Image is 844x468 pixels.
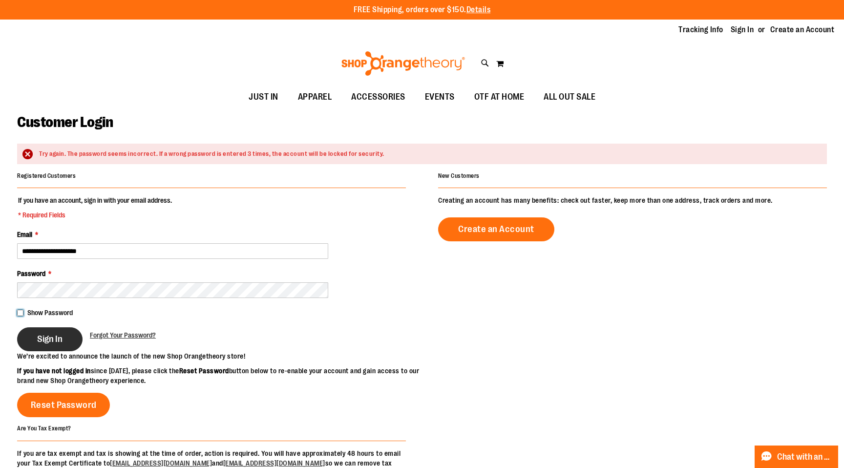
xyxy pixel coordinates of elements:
strong: Registered Customers [17,172,76,179]
p: FREE Shipping, orders over $150. [354,4,491,16]
span: Show Password [27,309,73,317]
span: JUST IN [249,86,278,108]
span: Create an Account [458,224,534,234]
strong: Reset Password [179,367,229,375]
span: Chat with an Expert [777,452,832,462]
a: Create an Account [770,24,835,35]
p: We’re excited to announce the launch of the new Shop Orangetheory store! [17,351,422,361]
a: Details [466,5,491,14]
span: Customer Login [17,114,113,130]
div: Try again. The password seems incorrect. If a wrong password is entered 3 times, the account will... [39,149,817,159]
img: Shop Orangetheory [340,51,466,76]
a: [EMAIL_ADDRESS][DOMAIN_NAME] [110,459,212,467]
span: ALL OUT SALE [544,86,595,108]
span: Email [17,231,32,238]
a: Sign In [731,24,754,35]
button: Sign In [17,327,83,351]
a: [EMAIL_ADDRESS][DOMAIN_NAME] [223,459,325,467]
a: Reset Password [17,393,110,417]
span: * Required Fields [18,210,172,220]
span: Password [17,270,45,277]
span: ACCESSORIES [351,86,405,108]
span: Forgot Your Password? [90,331,156,339]
legend: If you have an account, sign in with your email address. [17,195,173,220]
span: OTF AT HOME [474,86,525,108]
strong: If you have not logged in [17,367,91,375]
strong: Are You Tax Exempt? [17,425,71,432]
strong: New Customers [438,172,480,179]
a: Create an Account [438,217,554,241]
a: Tracking Info [678,24,723,35]
a: Forgot Your Password? [90,330,156,340]
span: Sign In [37,334,63,344]
span: EVENTS [425,86,455,108]
p: Creating an account has many benefits: check out faster, keep more than one address, track orders... [438,195,827,205]
button: Chat with an Expert [755,446,839,468]
span: APPAREL [298,86,332,108]
p: since [DATE], please click the button below to re-enable your account and gain access to our bran... [17,366,422,385]
span: Reset Password [31,400,97,410]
